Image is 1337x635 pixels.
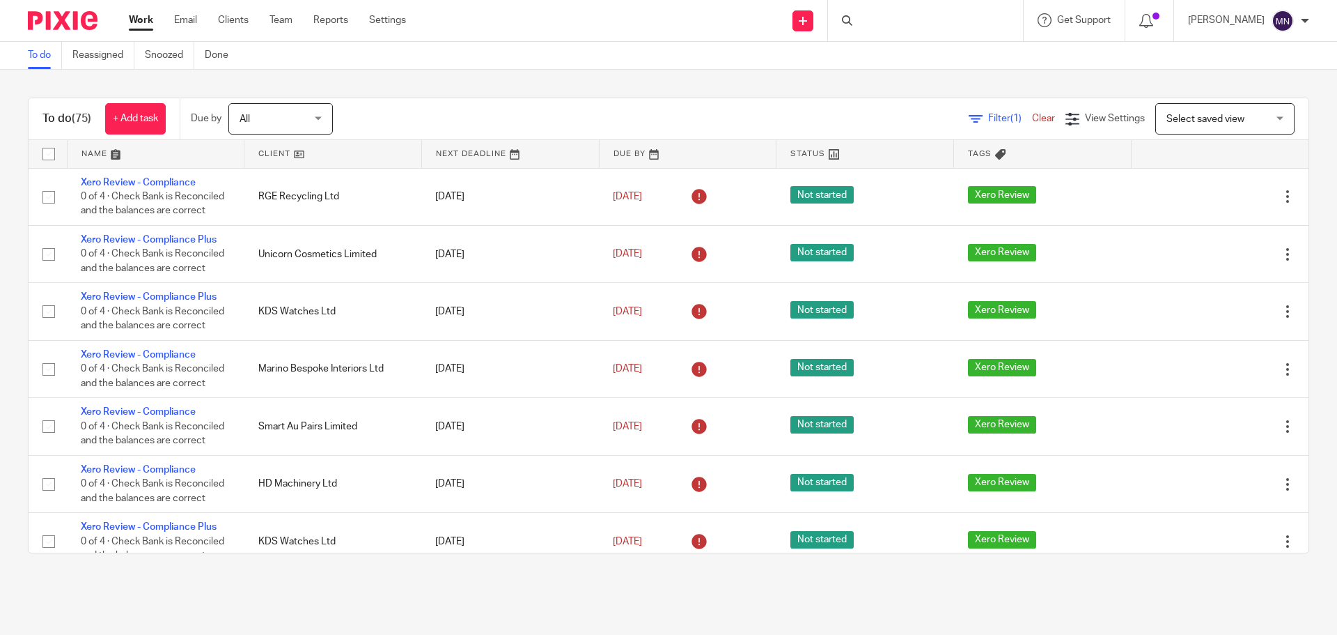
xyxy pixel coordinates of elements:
[81,465,196,475] a: Xero Review - Compliance
[1010,114,1022,123] span: (1)
[421,455,599,512] td: [DATE]
[81,192,224,216] span: 0 of 4 · Check Bank is Reconciled and the balances are correct
[421,225,599,282] td: [DATE]
[81,537,224,561] span: 0 of 4 · Check Bank is Reconciled and the balances are correct
[1032,114,1055,123] a: Clear
[28,11,97,30] img: Pixie
[218,13,249,27] a: Clients
[244,513,422,570] td: KDS Watches Ltd
[968,186,1036,204] span: Xero Review
[81,307,224,331] span: 0 of 4 · Check Bank is Reconciled and the balances are correct
[1085,114,1145,123] span: View Settings
[1166,114,1244,124] span: Select saved view
[191,112,221,125] p: Due by
[42,112,91,126] h1: To do
[81,522,217,532] a: Xero Review - Compliance Plus
[968,531,1036,549] span: Xero Review
[790,474,854,491] span: Not started
[790,531,854,549] span: Not started
[28,42,62,69] a: To do
[968,474,1036,491] span: Xero Review
[244,398,422,455] td: Smart Au Pairs Limited
[421,340,599,397] td: [DATE]
[421,168,599,225] td: [DATE]
[613,250,642,259] span: [DATE]
[72,113,91,124] span: (75)
[1057,15,1111,25] span: Get Support
[968,150,992,158] span: Tags
[790,416,854,434] span: Not started
[968,301,1036,319] span: Xero Review
[244,168,422,225] td: RGE Recycling Ltd
[105,103,166,135] a: + Add task
[145,42,194,69] a: Snoozed
[369,13,406,27] a: Settings
[613,307,642,316] span: [DATE]
[613,364,642,374] span: [DATE]
[72,42,134,69] a: Reassigned
[205,42,239,69] a: Done
[244,340,422,397] td: Marino Bespoke Interiors Ltd
[421,398,599,455] td: [DATE]
[790,359,854,376] span: Not started
[790,244,854,261] span: Not started
[81,364,224,388] span: 0 of 4 · Check Bank is Reconciled and the balances are correct
[968,416,1036,434] span: Xero Review
[613,192,642,201] span: [DATE]
[1188,13,1265,27] p: [PERSON_NAME]
[988,114,1032,123] span: Filter
[129,13,153,27] a: Work
[244,283,422,340] td: KDS Watches Ltd
[81,235,217,245] a: Xero Review - Compliance Plus
[81,350,196,360] a: Xero Review - Compliance
[269,13,292,27] a: Team
[968,359,1036,376] span: Xero Review
[81,407,196,417] a: Xero Review - Compliance
[240,114,250,124] span: All
[421,283,599,340] td: [DATE]
[613,537,642,546] span: [DATE]
[313,13,348,27] a: Reports
[244,455,422,512] td: HD Machinery Ltd
[81,178,196,188] a: Xero Review - Compliance
[968,244,1036,261] span: Xero Review
[81,422,224,446] span: 0 of 4 · Check Bank is Reconciled and the balances are correct
[81,250,224,274] span: 0 of 4 · Check Bank is Reconciled and the balances are correct
[174,13,197,27] a: Email
[1272,10,1294,32] img: svg%3E
[244,225,422,282] td: Unicorn Cosmetics Limited
[790,186,854,204] span: Not started
[613,479,642,489] span: [DATE]
[81,292,217,302] a: Xero Review - Compliance Plus
[421,513,599,570] td: [DATE]
[81,479,224,503] span: 0 of 4 · Check Bank is Reconciled and the balances are correct
[613,422,642,431] span: [DATE]
[790,301,854,319] span: Not started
